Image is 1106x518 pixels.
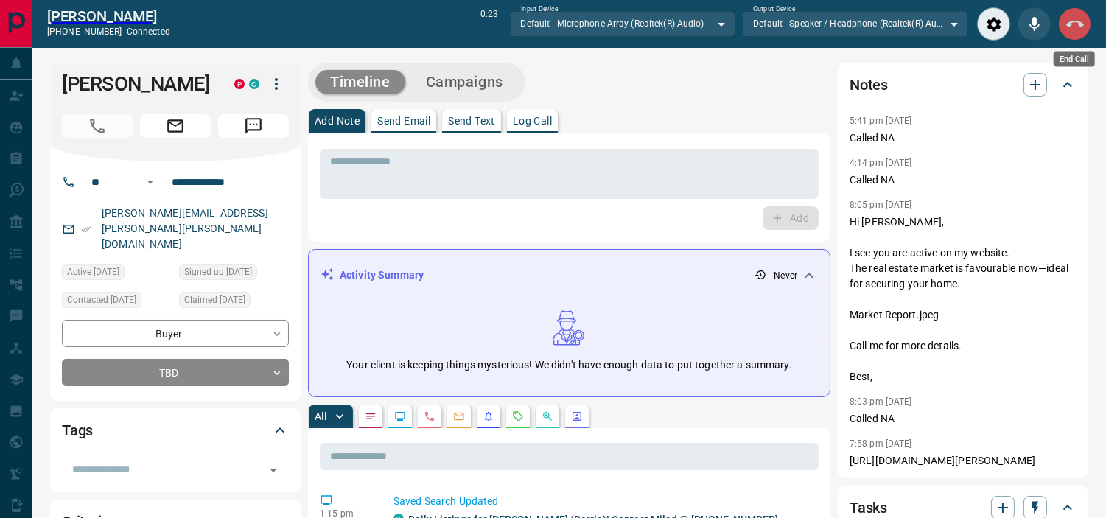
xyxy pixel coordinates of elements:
[67,265,119,279] span: Active [DATE]
[424,410,435,422] svg: Calls
[453,410,465,422] svg: Emails
[850,116,912,126] p: 5:41 pm [DATE]
[263,460,284,480] button: Open
[571,410,583,422] svg: Agent Actions
[743,11,968,36] div: Default - Speaker / Headphone (Realtek(R) Audio)
[850,130,1077,146] p: Called NA
[850,172,1077,188] p: Called NA
[315,411,326,421] p: All
[511,11,736,36] div: Default - Microphone Array (Realtek(R) Audio)
[377,116,430,126] p: Send Email
[184,265,252,279] span: Signed up [DATE]
[394,410,406,422] svg: Lead Browsing Activity
[542,410,553,422] svg: Opportunities
[1018,7,1051,41] div: Mute
[340,267,424,283] p: Activity Summary
[249,79,259,89] div: condos.ca
[521,4,559,14] label: Input Device
[850,158,912,168] p: 4:14 pm [DATE]
[62,72,212,96] h1: [PERSON_NAME]
[62,320,289,347] div: Buyer
[140,114,211,138] span: Email
[448,116,495,126] p: Send Text
[850,411,1077,427] p: Called NA
[81,224,91,234] svg: Email Verified
[512,410,524,422] svg: Requests
[483,410,494,422] svg: Listing Alerts
[47,25,170,38] p: [PHONE_NUMBER] -
[102,207,268,250] a: [PERSON_NAME][EMAIL_ADDRESS][PERSON_NAME][PERSON_NAME][DOMAIN_NAME]
[62,419,93,442] h2: Tags
[127,27,170,37] span: connected
[346,357,791,373] p: Your client is keeping things mysterious! We didn't have enough data to put together a summary.
[184,293,245,307] span: Claimed [DATE]
[62,292,172,312] div: Tue Mar 19 2024
[315,116,360,126] p: Add Note
[850,396,912,407] p: 8:03 pm [DATE]
[393,494,813,509] p: Saved Search Updated
[62,359,289,386] div: TBD
[47,7,170,25] a: [PERSON_NAME]
[141,173,159,191] button: Open
[365,410,377,422] svg: Notes
[513,116,552,126] p: Log Call
[850,438,912,449] p: 7:58 pm [DATE]
[234,79,245,89] div: property.ca
[218,114,289,138] span: Message
[62,413,289,448] div: Tags
[67,293,136,307] span: Contacted [DATE]
[179,264,289,284] div: Fri Jun 12 2020
[62,114,133,138] span: Call
[850,200,912,210] p: 8:05 pm [DATE]
[179,292,289,312] div: Tue Mar 19 2024
[850,67,1077,102] div: Notes
[321,262,818,289] div: Activity Summary- Never
[850,453,1077,469] p: [URL][DOMAIN_NAME][PERSON_NAME]
[977,7,1010,41] div: Audio Settings
[753,4,795,14] label: Output Device
[1054,52,1095,67] div: End Call
[62,264,172,284] div: Tue Mar 19 2024
[1058,7,1091,41] div: End Call
[315,70,405,94] button: Timeline
[480,7,498,41] p: 0:23
[850,214,1077,385] p: Hi [PERSON_NAME], I see you are active on my website. The real estate market is favourable now—id...
[411,70,518,94] button: Campaigns
[769,269,797,282] p: - Never
[850,73,888,97] h2: Notes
